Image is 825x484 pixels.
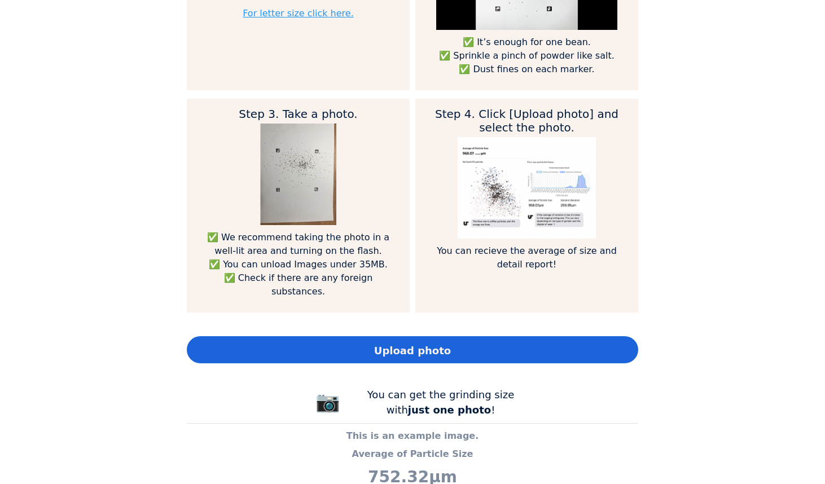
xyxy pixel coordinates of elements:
[356,387,525,417] div: You can get the grinding size with !
[187,429,638,443] p: This is an example image.
[204,107,393,121] h2: Step 3. Take a photo.
[204,231,393,298] p: ✅ We recommend taking the photo in a well-lit area and turning on the flash. ✅ You can unload Ima...
[187,447,638,461] p: Average of Particle Size
[243,8,354,19] a: For letter size click here.
[260,124,336,225] img: guide
[458,137,595,239] img: guide
[432,244,621,271] p: You can recieve the average of size and detail report!
[374,343,451,358] span: Upload photo
[408,404,491,416] b: just one photo
[432,36,621,76] p: ✅ It’s enough for one bean. ✅ Sprinkle a pinch of powder like salt. ✅ Dust fines on each marker.
[432,107,621,134] h2: Step 4. Click [Upload photo] and select the photo.
[315,390,340,413] span: 📷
